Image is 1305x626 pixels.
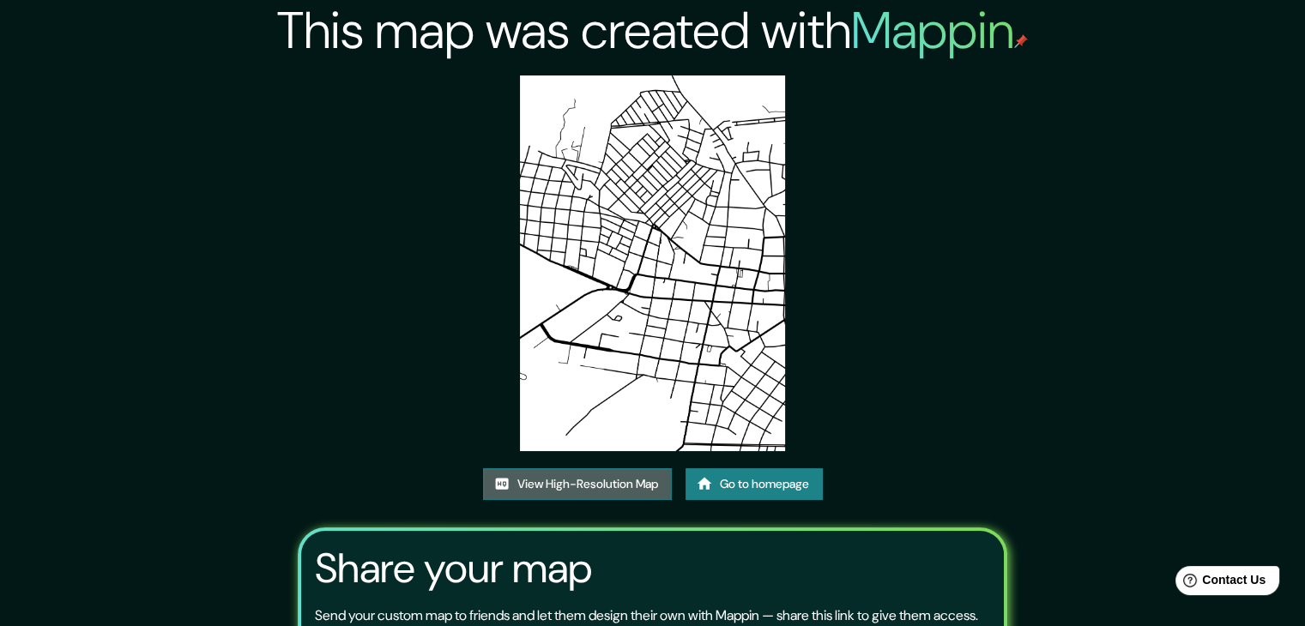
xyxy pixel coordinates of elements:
iframe: Help widget launcher [1152,559,1286,607]
a: View High-Resolution Map [483,468,672,500]
p: Send your custom map to friends and let them design their own with Mappin — share this link to gi... [315,605,978,626]
img: created-map [520,75,786,451]
h3: Share your map [315,545,592,593]
a: Go to homepage [686,468,823,500]
img: mappin-pin [1014,34,1028,48]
